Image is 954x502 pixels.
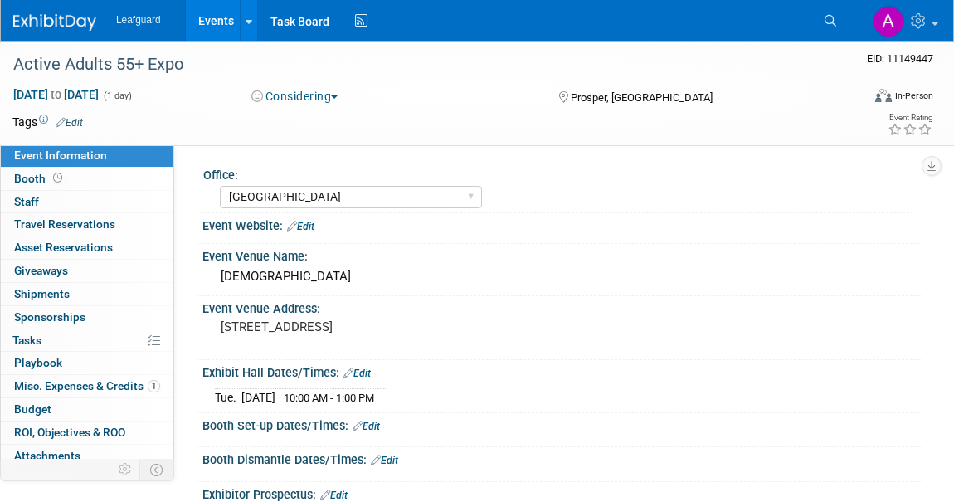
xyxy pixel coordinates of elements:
a: Booth [1,168,173,190]
span: Booth not reserved yet [50,172,66,184]
span: [DATE] [DATE] [12,87,100,102]
span: Tasks [12,334,41,347]
a: Edit [353,421,380,432]
td: Tags [12,114,83,130]
a: Shipments [1,283,173,305]
a: Edit [320,490,348,501]
div: Event Venue Address: [202,296,921,317]
span: Staff [14,195,39,208]
div: Event Website: [202,213,921,235]
span: Event Information [14,149,107,162]
td: [DATE] [241,388,275,406]
a: Sponsorships [1,306,173,329]
span: Attachments [14,449,80,462]
a: Giveaways [1,260,173,282]
span: Budget [14,402,51,416]
span: Sponsorships [14,310,85,324]
td: Tue. [215,388,241,406]
span: Event ID: 11149447 [867,52,933,65]
div: Booth Dismantle Dates/Times: [202,447,921,469]
img: Arlene Duncan [873,6,904,37]
div: Office: [203,163,913,183]
span: to [48,88,64,101]
div: Active Adults 55+ Expo [7,50,843,80]
span: 1 [148,380,160,392]
span: Leafguard [116,14,161,26]
a: Edit [343,368,371,379]
a: ROI, Objectives & ROO [1,422,173,444]
span: Giveaways [14,264,68,277]
a: Tasks [1,329,173,352]
a: Playbook [1,352,173,374]
div: Event Venue Name: [202,244,921,265]
a: Event Information [1,144,173,167]
div: Event Format [791,86,934,111]
a: Edit [56,117,83,129]
span: Misc. Expenses & Credits [14,379,160,392]
a: Travel Reservations [1,213,173,236]
span: ROI, Objectives & ROO [14,426,125,439]
a: Budget [1,398,173,421]
a: Misc. Expenses & Credits1 [1,375,173,397]
span: Playbook [14,356,62,369]
a: Asset Reservations [1,236,173,259]
img: Format-Inperson.png [875,89,892,102]
a: Attachments [1,445,173,467]
td: Personalize Event Tab Strip [111,459,140,480]
div: [DEMOGRAPHIC_DATA] [215,264,908,290]
div: Event Rating [888,114,932,122]
a: Edit [287,221,314,232]
span: Booth [14,172,66,185]
span: 10:00 AM - 1:00 PM [284,392,374,404]
span: Asset Reservations [14,241,113,254]
span: Travel Reservations [14,217,115,231]
pre: [STREET_ADDRESS] [221,319,484,334]
img: ExhibitDay [13,14,96,31]
div: Exhibit Hall Dates/Times: [202,360,921,382]
a: Staff [1,191,173,213]
a: Edit [371,455,398,466]
div: Booth Set-up Dates/Times: [202,413,921,435]
td: Toggle Event Tabs [140,459,174,480]
span: Shipments [14,287,70,300]
span: Prosper, [GEOGRAPHIC_DATA] [571,91,713,104]
button: Considering [246,88,344,105]
span: (1 day) [102,90,132,101]
div: In-Person [894,90,933,102]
